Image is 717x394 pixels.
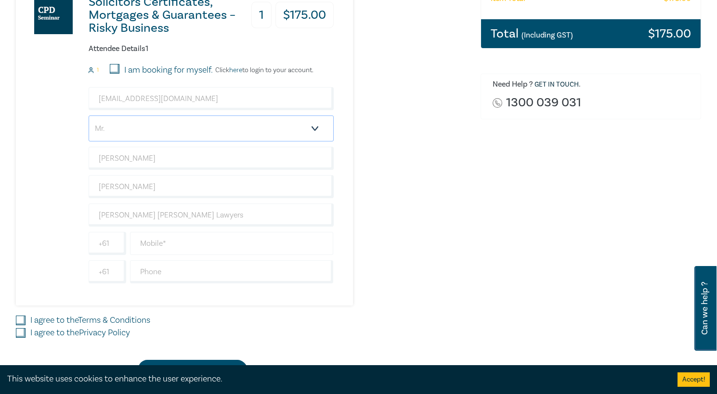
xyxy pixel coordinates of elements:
label: I agree to the [30,314,150,327]
h3: $ 175.00 [648,27,691,40]
a: Privacy Policy [79,327,130,338]
button: Checkout [138,360,247,378]
label: I agree to the [30,327,130,339]
h3: Total [491,27,573,40]
h6: Need Help ? . [493,80,694,89]
span: Can we help ? [700,272,709,345]
h3: 1 [251,2,272,28]
input: First Name* [89,147,334,170]
input: +61 [89,232,126,255]
input: Company [89,203,334,227]
input: Mobile* [130,232,334,255]
div: This website uses cookies to enhance the user experience. [7,373,663,385]
h6: Attendee Details 1 [89,44,334,53]
a: 1300 039 031 [506,96,581,109]
a: Terms & Conditions [78,315,150,326]
input: +61 [89,260,126,283]
h3: $ 175.00 [275,2,334,28]
input: Phone [130,260,334,283]
small: (Including GST) [521,30,573,40]
small: 1 [97,67,99,74]
a: Continue Shopping [247,360,347,378]
input: Attendee Email* [89,87,334,110]
button: Accept cookies [678,372,710,387]
a: Get in touch [534,80,579,89]
p: Click to login to your account. [213,66,313,74]
input: Last Name* [89,175,334,198]
a: here [229,66,242,75]
label: I am booking for myself. [124,64,213,76]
